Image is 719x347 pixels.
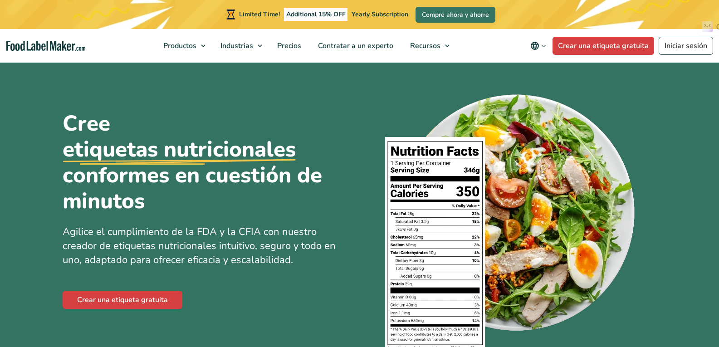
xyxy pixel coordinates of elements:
span: Industrias [218,41,254,51]
a: Productos [155,29,210,63]
a: Iniciar sesión [659,37,713,55]
span: Productos [161,41,197,51]
span: Yearly Subscription [352,10,408,19]
span: Precios [274,41,302,51]
span: Recursos [407,41,441,51]
h1: Cree conformes en cuestión de minutos [63,111,326,214]
u: etiquetas nutricionales [63,137,296,162]
span: Limited Time! [239,10,280,19]
button: Change language [524,37,553,55]
a: Crear una etiqueta gratuita [553,37,654,55]
a: Contratar a un experto [310,29,400,63]
span: Agilice el cumplimiento de la FDA y la CFIA con nuestro creador de etiquetas nutricionales intuit... [63,225,336,267]
a: Food Label Maker homepage [6,41,85,51]
a: Industrias [212,29,267,63]
a: Recursos [402,29,454,63]
a: Crear una etiqueta gratuita [63,291,182,309]
a: Compre ahora y ahorre [416,7,495,23]
a: Precios [269,29,308,63]
span: Additional 15% OFF [284,8,348,21]
span: Contratar a un experto [315,41,394,51]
